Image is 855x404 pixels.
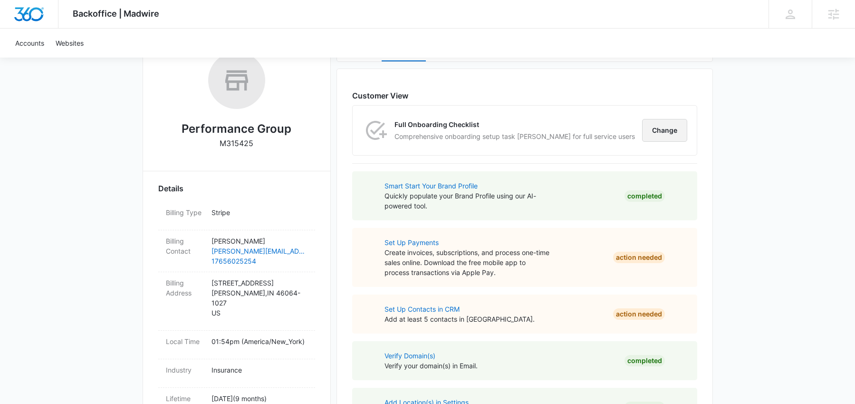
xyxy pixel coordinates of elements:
p: Add at least 5 contacts in [GEOGRAPHIC_DATA]. [384,314,535,324]
div: Billing TypeStripe [158,202,315,230]
dt: Local Time [166,336,204,346]
p: Comprehensive onboarding setup task [PERSON_NAME] for full service users [394,131,635,141]
a: Accounts [10,29,50,58]
p: Quickly populate your Brand Profile using our AI-powered tool. [384,191,551,211]
button: Change [642,119,687,142]
a: 17656025254 [211,256,307,266]
div: Billing Address[STREET_ADDRESS][PERSON_NAME],IN 46064-1027US [158,272,315,331]
a: Smart Start Your Brand Profile [384,181,551,191]
a: Verify Domain(s) [384,351,478,361]
dt: Lifetime [166,394,204,404]
a: [PERSON_NAME][EMAIL_ADDRESS][DOMAIN_NAME] [211,246,307,256]
div: Local Time01:54pm (America/New_York) [158,331,315,359]
a: Websites [50,29,89,58]
p: Verify your domain(s) in Email. [384,361,478,371]
p: [STREET_ADDRESS] [PERSON_NAME] , IN 46064-1027 US [211,278,307,318]
dt: Billing Type [166,207,204,217]
p: Stripe [211,207,307,217]
p: [DATE] ( 9 months ) [211,394,307,404]
p: Create invoices, subscriptions, and process one-time sales online. Download the free mobile app t... [384,247,551,277]
dt: Billing Address [166,278,204,298]
div: Completed [624,355,665,366]
p: Insurance [211,365,307,375]
h2: Performance Group [182,120,291,138]
div: Action Needed [613,308,665,320]
div: Billing Contact[PERSON_NAME][PERSON_NAME][EMAIL_ADDRESS][DOMAIN_NAME]17656025254 [158,230,315,272]
dt: Industry [166,365,204,375]
p: Full Onboarding Checklist [394,119,635,129]
p: 01:54pm ( America/New_York ) [211,336,307,346]
span: Backoffice | Madwire [73,9,159,19]
div: IndustryInsurance [158,359,315,388]
p: M315425 [220,138,253,149]
span: Details [158,183,183,194]
p: [PERSON_NAME] [211,236,307,246]
dt: Billing Contact [166,236,204,256]
a: Set Up Contacts in CRM [384,304,535,314]
h6: Customer View [352,90,697,101]
a: Set Up Payments [384,237,551,247]
div: Action Needed [613,252,665,263]
div: Completed [624,190,665,202]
